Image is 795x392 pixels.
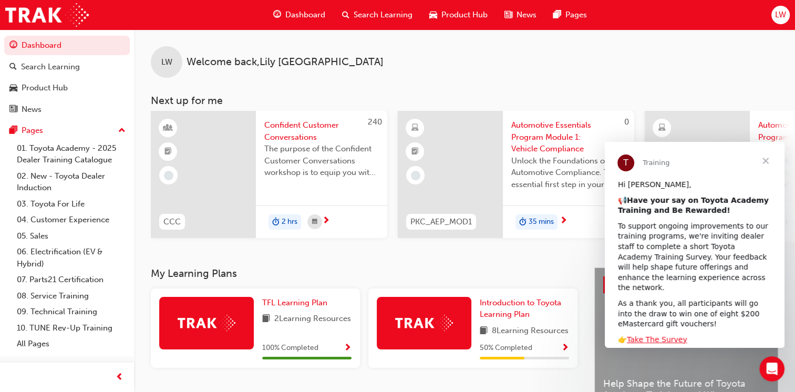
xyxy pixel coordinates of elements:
span: 50 % Completed [480,342,532,354]
div: Pages [22,125,43,137]
span: learningResourceType_ELEARNING-icon [658,121,666,135]
span: pages-icon [9,126,17,136]
span: 2 Learning Resources [274,313,351,326]
span: up-icon [118,124,126,138]
span: learningRecordVerb_NONE-icon [411,171,420,180]
span: book-icon [262,313,270,326]
span: duration-icon [519,215,526,229]
span: Introduction to Toyota Learning Plan [480,298,561,319]
span: TFL Learning Plan [262,298,327,307]
a: 01. Toyota Academy - 2025 Dealer Training Catalogue [13,140,130,168]
span: book-icon [480,325,488,338]
h3: Next up for me [134,95,795,107]
a: 240CCCConfident Customer ConversationsThe purpose of the Confident Customer Conversations worksho... [151,111,387,238]
span: calendar-icon [312,215,317,229]
span: 0 [624,117,629,127]
a: news-iconNews [496,4,545,26]
button: Pages [4,121,130,140]
span: 2 hrs [282,216,297,228]
a: Product Hub [4,78,130,98]
span: Product Hub [441,9,488,21]
span: car-icon [9,84,17,93]
span: LW [161,56,172,68]
div: News [22,104,42,116]
span: prev-icon [116,371,123,384]
span: learningResourceType_ELEARNING-icon [411,121,419,135]
a: Introduction to Toyota Learning Plan [480,297,569,321]
span: guage-icon [9,41,17,50]
a: 09. Technical Training [13,304,130,320]
span: guage-icon [273,8,281,22]
span: CCC [163,216,181,228]
span: Dashboard [285,9,325,21]
a: Dashboard [4,36,130,55]
span: Search Learning [354,9,412,21]
iframe: Intercom live chat [759,356,784,381]
a: guage-iconDashboard [265,4,334,26]
span: search-icon [342,8,349,22]
img: Trak [5,3,89,27]
a: car-iconProduct Hub [421,4,496,26]
span: Automotive Essentials Program Module 1: Vehicle Compliance [511,119,626,155]
a: All Pages [13,336,130,352]
span: booktick-icon [164,145,172,159]
span: 35 mins [529,216,554,228]
a: TFL Learning Plan [262,297,332,309]
a: Latest NewsShow all [603,276,769,293]
span: 100 % Completed [262,342,318,354]
span: PKC_AEP_MOD1 [410,216,472,228]
a: 03. Toyota For Life [13,196,130,212]
span: pages-icon [553,8,561,22]
div: Product Hub [22,82,68,94]
span: Show Progress [561,344,569,353]
span: 240 [368,117,382,127]
a: 06. Electrification (EV & Hybrid) [13,244,130,272]
a: search-iconSearch Learning [334,4,421,26]
span: The purpose of the Confident Customer Conversations workshop is to equip you with tools to commun... [264,143,379,179]
span: duration-icon [272,215,280,229]
span: news-icon [9,105,17,115]
a: Search Learning [4,57,130,77]
a: pages-iconPages [545,4,595,26]
span: next-icon [560,216,567,226]
span: news-icon [504,8,512,22]
span: learningResourceType_INSTRUCTOR_LED-icon [164,121,172,135]
button: Show Progress [561,342,569,355]
button: Show Progress [344,342,352,355]
a: News [4,100,130,119]
button: DashboardSearch LearningProduct HubNews [4,34,130,121]
span: LW [775,9,786,21]
img: Trak [395,315,453,331]
a: 10. TUNE Rev-Up Training [13,320,130,336]
span: Show Progress [344,344,352,353]
iframe: Intercom live chat message [605,142,784,348]
span: booktick-icon [411,145,419,159]
span: Confident Customer Conversations [264,119,379,143]
button: LW [771,6,790,24]
a: 02. New - Toyota Dealer Induction [13,168,130,196]
span: car-icon [429,8,437,22]
a: 04. Customer Experience [13,212,130,228]
a: 08. Service Training [13,288,130,304]
h3: My Learning Plans [151,267,577,280]
span: learningRecordVerb_NONE-icon [164,171,173,180]
img: Trak [178,315,235,331]
a: 0PKC_AEP_MOD1Automotive Essentials Program Module 1: Vehicle ComplianceUnlock the Foundations of ... [398,111,634,238]
a: 07. Parts21 Certification [13,272,130,288]
span: Unlock the Foundations of Automotive Compliance. This essential first step in your Automotive Ess... [511,155,626,191]
span: Pages [565,9,587,21]
div: Search Learning [21,61,80,73]
a: 05. Sales [13,228,130,244]
span: Welcome back , Lily [GEOGRAPHIC_DATA] [187,56,384,68]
